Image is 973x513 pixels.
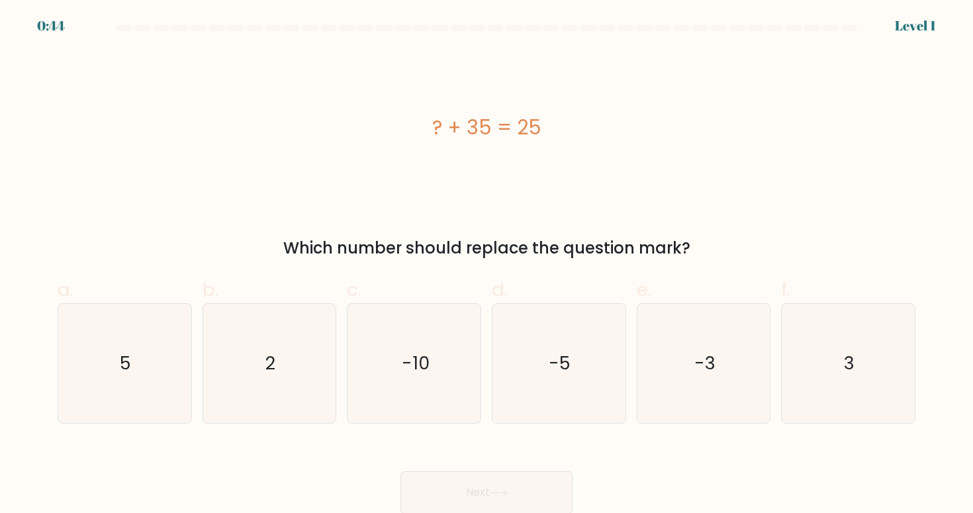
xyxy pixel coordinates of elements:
[58,277,73,303] span: a.
[347,277,361,303] span: c.
[781,277,790,303] span: f.
[58,113,915,142] div: ? + 35 = 25
[120,351,132,375] text: 5
[66,236,907,260] div: Which number should replace the question mark?
[844,351,855,375] text: 3
[637,277,651,303] span: e.
[265,351,275,375] text: 2
[492,277,508,303] span: d.
[549,351,571,375] text: -5
[401,351,429,375] text: -10
[37,16,65,36] div: 0:44
[203,277,218,303] span: b.
[895,16,936,36] div: Level 1
[694,351,716,375] text: -3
